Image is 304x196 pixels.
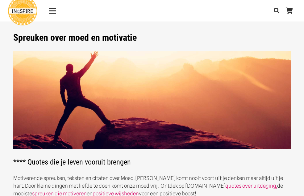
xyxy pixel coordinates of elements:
[270,3,283,18] a: Zoeken
[44,3,60,19] a: Menu
[13,51,291,149] img: Spreuken over moed, moedig zijn en mooie woorden over uitdaging en kracht - ingspire.nl
[225,183,277,189] a: quotes over uitdaging,
[13,51,291,167] h2: **** Quotes die je leven vooruit brengen
[13,32,291,43] h1: Spreuken over moed en motivatie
